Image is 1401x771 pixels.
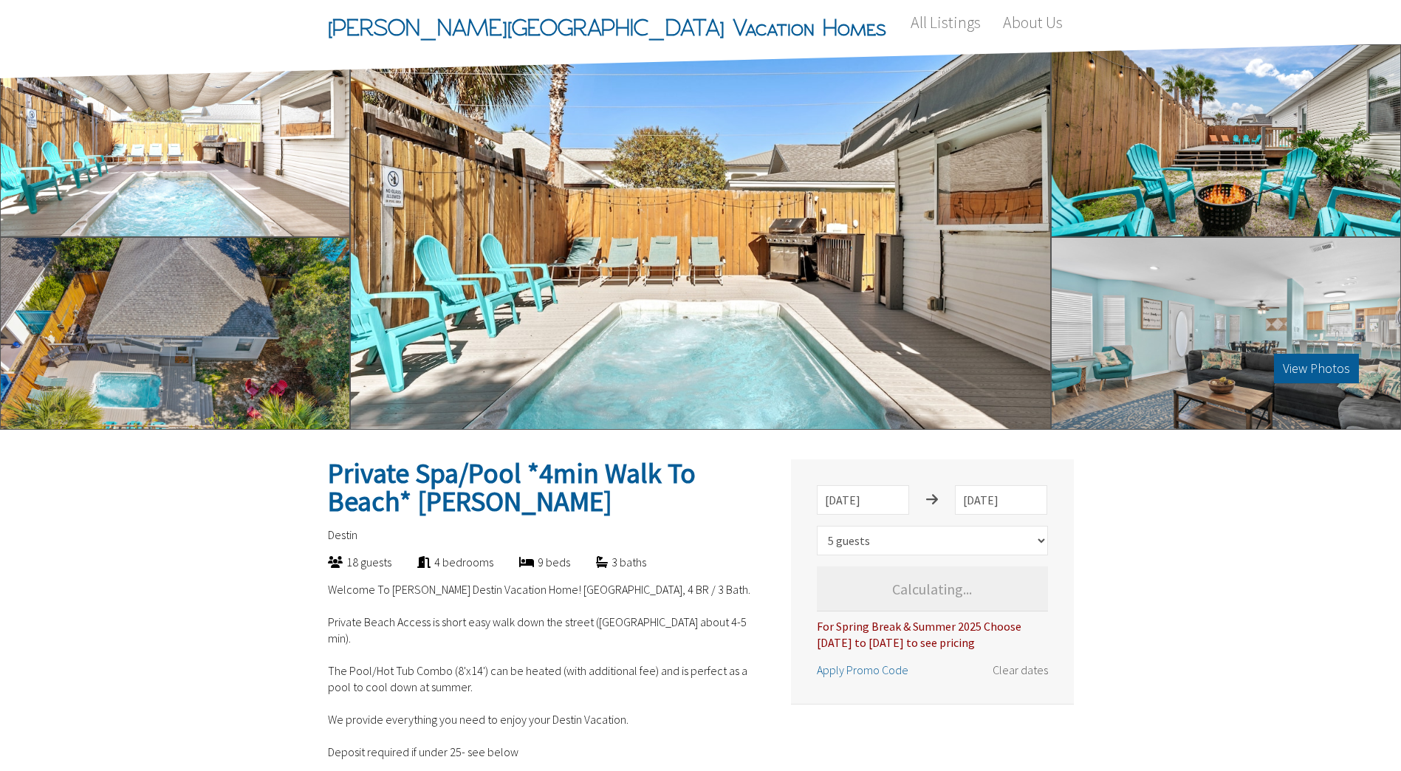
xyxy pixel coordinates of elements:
h2: Private Spa/Pool *4min Walk To Beach* [PERSON_NAME] [328,459,765,515]
button: Calculating... [817,566,1048,611]
span: Clear dates [993,662,1048,677]
button: View Photos [1274,354,1359,383]
div: 4 bedrooms [391,554,493,570]
div: 9 beds [493,554,570,570]
span: [PERSON_NAME][GEOGRAPHIC_DATA] Vacation Homes [328,5,886,49]
div: 3 baths [570,554,646,570]
input: Check-in [817,485,909,515]
span: Apply Promo Code [817,662,908,677]
div: For Spring Break & Summer 2025 Choose [DATE] to [DATE] to see pricing [817,611,1048,651]
div: 18 guests [302,554,391,570]
input: Check-out [955,485,1047,515]
span: Destin [328,527,357,542]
